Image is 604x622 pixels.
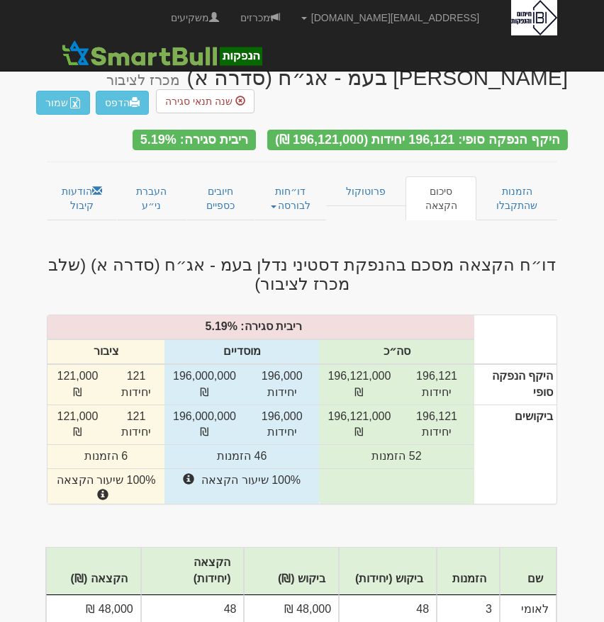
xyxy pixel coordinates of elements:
div: [PERSON_NAME] בעמ - אג״ח (סדרה א) [106,66,568,89]
a: הודעות קיבול [47,176,117,220]
a: דו״חות לבורסה [255,176,327,220]
td: 100% שיעור הקצאה [47,469,164,504]
img: SmartBull Logo [57,39,266,67]
a: סיכום הקצאה [406,176,477,220]
td: 46 הזמנות [164,445,319,469]
td: 196,121,000 ₪ [319,364,399,405]
span: 5.19 [206,320,228,332]
th: סה״כ [319,339,474,364]
td: 196,121 יחידות [399,405,474,445]
td: 6 הזמנות [47,445,164,469]
td: 196,000,000 ₪ [164,405,245,445]
td: 121 יחידות [108,364,164,405]
a: הדפס [96,91,149,115]
a: הזמנות שהתקבלו [476,176,557,220]
span: שנה תנאי סגירה [165,96,233,107]
div: % [40,319,481,335]
th: הקצאה (₪) [46,548,141,595]
td: 52 הזמנות [319,445,474,469]
td: 196,121 יחידות [399,364,474,405]
th: מוסדיים [164,339,319,364]
button: שנה תנאי סגירה [156,89,255,113]
div: היקף הנפקה סופי: 196,121 יחידות (196,121,000 ₪) [267,130,568,150]
th: ביקוש (יחידות) [339,548,437,595]
h3: דו״ח הקצאה מסכם בהנפקת דסטיני נדלן בעמ - אג״ח (סדרה א) (שלב מכרז לציבור) [36,256,568,293]
td: 100% שיעור הקצאה [164,469,319,504]
a: חיובים כספיים [186,176,255,220]
th: שם [500,548,557,595]
td: 196,000 יחידות [245,364,319,405]
th: ציבור [47,339,164,364]
strong: ריבית סגירה: [240,320,302,332]
th: ביקוש (₪) [244,548,339,595]
button: שמור [36,91,90,115]
a: פרוטוקול [326,176,406,206]
td: 121,000 ₪ [47,364,108,405]
td: 121 יחידות [108,405,164,445]
td: 196,000,000 ₪ [164,364,245,405]
td: 196,121,000 ₪ [319,405,399,445]
td: 196,000 יחידות [245,405,319,445]
th: היקף הנפקה סופי [474,364,557,405]
img: excel-file-white.png [69,97,81,108]
th: הזמנות [437,548,500,595]
div: ריבית סגירה: 5.19% [133,130,256,150]
a: העברת ני״ע [117,176,187,220]
small: מכרז לציבור [106,72,179,88]
th: הקצאה (יחידות) [141,548,245,595]
th: ביקושים [474,405,557,504]
td: 121,000 ₪ [47,405,108,445]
